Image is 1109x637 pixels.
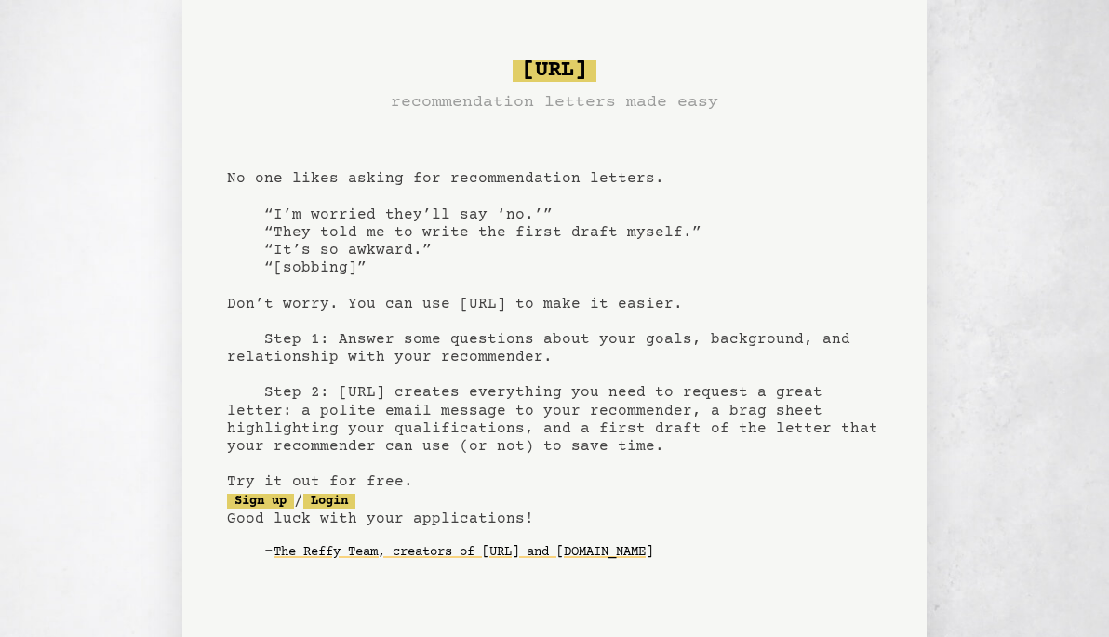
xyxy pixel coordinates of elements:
a: Sign up [227,494,294,509]
span: [URL] [513,60,596,82]
pre: No one likes asking for recommendation letters. “I’m worried they’ll say ‘no.’” “They told me to ... [227,52,882,597]
div: - [264,543,882,562]
h3: recommendation letters made easy [391,89,718,115]
a: Login [303,494,355,509]
a: The Reffy Team, creators of [URL] and [DOMAIN_NAME] [274,537,653,567]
